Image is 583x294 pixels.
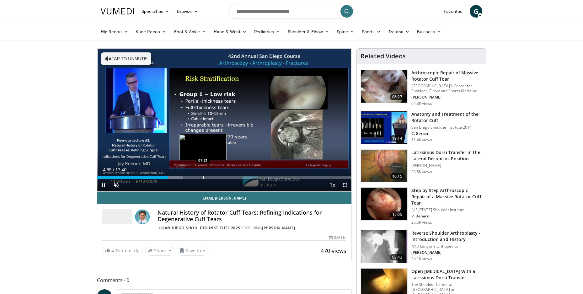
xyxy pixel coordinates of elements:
[97,49,351,192] video-js: Video Player
[113,167,114,172] span: /
[411,256,432,261] p: 24.1K views
[361,111,407,144] img: 58008271-3059-4eea-87a5-8726eb53a503.150x105_q85_crop-smart_upscale.jpg
[411,268,482,281] h3: Open [MEDICAL_DATA] With a Latissimus Dorsi Transfer
[262,225,295,231] a: [PERSON_NAME]
[321,247,346,254] span: 470 views
[411,250,482,255] p: [PERSON_NAME]
[390,254,405,260] span: 03:42
[411,187,482,206] h3: Step by Step Arthroscopic Repair of a Massive Rotator Cuff Tear
[170,25,210,38] a: Foot & Ankle
[411,230,482,243] h3: Reverse Shoulder Arthroplasty - Introduction and History
[326,179,339,191] button: Playback Rate
[158,225,346,231] div: By FEATURING
[110,179,122,191] button: Unmute
[440,5,466,18] a: Favorites
[97,179,110,191] button: Pause
[115,167,126,172] span: 17:40
[361,187,482,225] a: 15:05 Step by Step Arthroscopic Repair of a Massive Rotator Cuff Tear [US_STATE] Shoulder Institu...
[358,25,385,38] a: Sports
[102,209,132,224] img: San Diego Shoulder Institute 2025
[179,134,227,160] img: image.jpeg
[329,235,346,240] div: [DATE]
[333,25,358,38] a: Spine
[361,70,482,106] a: 06:27 Arthroscopic Repair of Massive Rotator Cuff Tear [GEOGRAPHIC_DATA]'s Center for Shoulder, E...
[411,169,432,174] p: 33.5K views
[411,137,432,142] p: 62.4K views
[111,248,114,254] span: 4
[411,125,482,130] p: San Diego Shoulder Institute 2014
[411,111,482,124] h3: Anatomy and Treatment of the Rotator Cuff
[411,70,482,82] h3: Arthroscopic Repair of Massive Rotator Cuff Tear
[361,188,407,220] img: 7cd5bdb9-3b5e-40f2-a8f4-702d57719c06.150x105_q85_crop-smart_upscale.jpg
[390,135,405,142] span: 19:14
[132,25,170,38] a: Knee Recon
[284,25,333,38] a: Shoulder & Elbow
[103,167,111,172] span: 4:55
[177,246,209,256] button: Save to
[470,5,482,18] a: G
[173,5,202,18] a: Browse
[385,25,413,38] a: Trauma
[158,209,346,223] h4: Natural History of Rotator Cuff Tears: Refining Indications for Degenerative Cuff Tears
[145,246,174,256] button: Share
[390,211,405,218] span: 15:05
[97,25,132,38] a: Hip Recon
[97,192,351,204] a: Email [PERSON_NAME]
[411,131,482,136] p: C. Gerber
[361,52,406,60] h4: Related Videos
[361,70,407,103] img: 281021_0002_1.png.150x105_q85_crop-smart_upscale.jpg
[339,179,351,191] button: Fullscreen
[413,25,445,38] a: Business
[135,209,150,224] img: Avatar
[101,8,134,14] img: VuMedi Logo
[390,173,405,179] span: 10:15
[361,149,482,183] a: 10:15 Latissimus Dorsi Transfer in the Lateral Decubitus Position [PERSON_NAME] 33.5K views
[361,230,482,263] a: 03:42 Reverse Shoulder Arthroplasty - Introduction and History NYU Langone Orthopedics [PERSON_NA...
[97,176,351,179] div: Progress Bar
[411,101,432,106] p: 64.3K views
[411,207,482,212] p: [US_STATE] Shoulder Institute
[411,95,482,100] p: [PERSON_NAME]
[102,246,142,255] a: 4 Thumbs Up
[162,225,240,231] a: San Diego Shoulder Institute 2025
[411,163,482,168] p: [PERSON_NAME]
[361,111,482,144] a: 19:14 Anatomy and Treatment of the Rotator Cuff San Diego Shoulder Institute 2014 C. Gerber 62.4K...
[210,25,250,38] a: Hand & Wrist
[250,25,284,38] a: Pediatrics
[411,83,482,94] p: [GEOGRAPHIC_DATA]'s Center for Shoulder, Elbow and Sports Medicine
[101,52,151,65] button: Tap to unmute
[390,94,405,100] span: 06:27
[411,244,482,249] p: NYU Langone Orthopedics
[361,230,407,263] img: zucker_4.png.150x105_q85_crop-smart_upscale.jpg
[411,214,482,219] p: P. Denard
[411,220,432,225] p: 25.5K views
[411,149,482,162] h3: Latissimus Dorsi Transfer in the Lateral Decubitus Position
[229,4,354,19] input: Search topics, interventions
[97,276,352,284] span: Comments 0
[361,150,407,182] img: 38501_0000_3.png.150x105_q85_crop-smart_upscale.jpg
[138,5,173,18] a: Specialties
